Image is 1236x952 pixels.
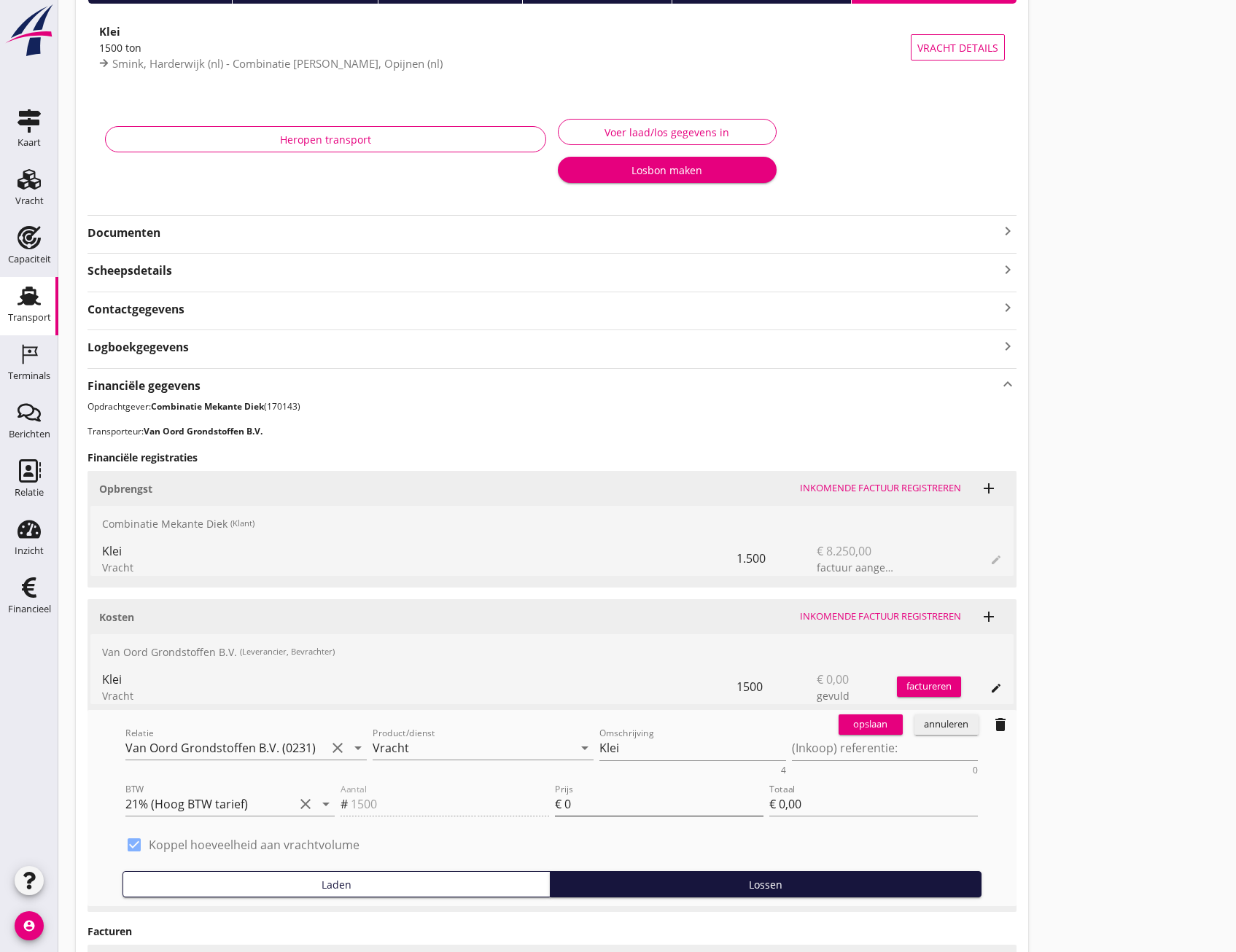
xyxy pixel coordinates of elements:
[129,877,544,892] div: Laden
[88,425,1017,438] p: Transporteur:
[792,736,979,760] textarea: (Inkoop) referentie:
[999,298,1017,318] i: keyboard_arrow_right
[90,506,1014,541] div: Combinatie Mekante Diek
[151,400,264,413] strong: Combinatie Mekante Diek
[8,254,51,264] div: Capaciteit
[90,634,1014,669] div: Van Oord Grondstoffen B.V.
[917,40,998,55] span: Vracht details
[576,739,594,757] i: arrow_drop_down
[992,716,1009,733] i: delete
[88,262,172,279] strong: Scheepsdetails
[88,225,999,241] strong: Documenten
[736,669,817,704] div: 1500
[844,717,897,732] div: opslaan
[125,736,326,760] input: Relatie
[817,560,897,575] div: factuur aangemaakt
[999,260,1017,279] i: keyboard_arrow_right
[570,125,764,140] div: Voer laad/los gegevens in
[230,518,254,530] small: (Klant)
[570,163,765,178] div: Losbon maken
[329,739,346,757] i: clear
[794,478,967,499] button: Inkomende factuur registreren
[817,542,871,560] span: € 8.250,00
[999,222,1017,240] i: keyboard_arrow_right
[88,378,201,394] strong: Financiële gegevens
[558,157,777,183] button: Losbon maken
[125,792,293,816] input: BTW
[8,371,50,381] div: Terminals
[123,871,551,897] button: Laden
[599,736,786,760] textarea: Omschrijving
[558,119,777,145] button: Voer laad/los gegevens in
[88,450,1017,465] h3: Financiële registraties
[800,609,961,624] div: Inkomende factuur registreren
[88,339,189,356] strong: Logboekgegevens
[897,679,961,694] div: factureren
[317,795,335,813] i: arrow_drop_down
[914,714,979,735] button: annuleren
[769,792,978,816] input: Totaal
[781,766,786,775] div: 4
[920,717,973,732] div: annuleren
[105,126,546,152] button: Heropen transport
[817,688,897,703] div: gevuld
[736,541,817,576] div: 1.500
[99,610,134,624] strong: Kosten
[88,301,184,318] strong: Contactgegevens
[18,138,41,147] div: Kaart
[297,795,314,813] i: clear
[240,646,335,658] small: (Leverancier, Bevrachter)
[980,480,998,497] i: add
[990,682,1002,694] i: edit
[911,34,1005,61] button: Vracht details
[800,481,961,496] div: Inkomende factuur registreren
[550,871,982,897] button: Lossen
[999,375,1017,394] i: keyboard_arrow_up
[556,877,975,892] div: Lossen
[8,604,51,614] div: Financieel
[817,671,849,688] span: € 0,00
[99,24,120,39] strong: Klei
[9,429,50,439] div: Berichten
[112,56,443,71] span: Smink, Harderwijk (nl) - Combinatie [PERSON_NAME], Opijnen (nl)
[973,766,978,775] div: 0
[102,542,736,560] div: Klei
[3,4,55,58] img: logo-small.a267ee39.svg
[564,792,763,816] input: Prijs
[15,911,44,940] i: account_circle
[15,196,44,206] div: Vracht
[102,560,736,575] div: Vracht
[839,714,903,735] button: opslaan
[980,608,998,625] i: add
[999,336,1017,356] i: keyboard_arrow_right
[373,736,573,760] input: Product/dienst
[149,838,359,852] label: Koppel hoeveelheid aan vrachtvolume
[144,425,263,437] strong: Van Oord Grondstoffen B.V.
[15,488,44,497] div: Relatie
[897,676,961,697] button: factureren
[349,739,367,757] i: arrow_drop_down
[88,924,1017,939] h3: Facturen
[102,688,736,703] div: Vracht
[102,671,736,688] div: Klei
[15,546,44,555] div: Inzicht
[8,313,51,322] div: Transport
[794,606,967,627] button: Inkomende factuur registreren
[99,482,152,496] strong: Opbrengst
[88,15,1017,79] a: Klei1500 tonSmink, Harderwijk (nl) - Combinatie [PERSON_NAME], Opijnen (nl)Vracht details
[117,132,534,147] div: Heropen transport
[99,40,911,55] div: 1500 ton
[555,795,564,813] div: €
[88,400,1017,413] p: Opdrachtgever: (170143)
